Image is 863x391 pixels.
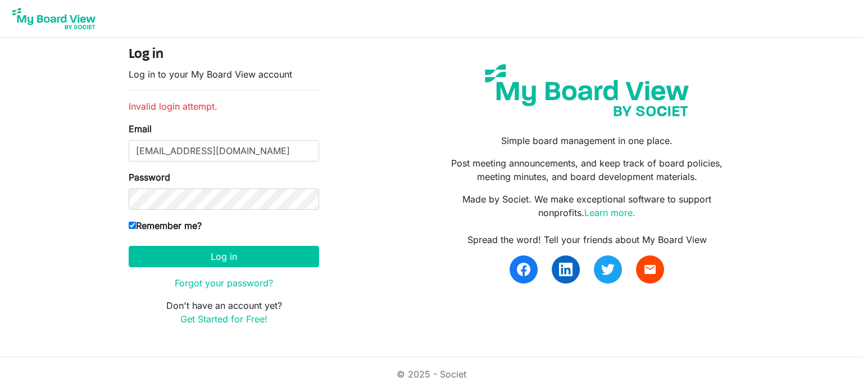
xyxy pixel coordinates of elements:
[643,263,657,276] span: email
[129,122,152,136] label: Email
[440,156,734,183] p: Post meeting announcements, and keep track of board policies, meeting minutes, and board developm...
[601,263,615,276] img: twitter.svg
[129,170,170,184] label: Password
[517,263,530,276] img: facebook.svg
[559,263,573,276] img: linkedin.svg
[129,299,319,326] p: Don't have an account yet?
[440,192,734,219] p: Made by Societ. We make exceptional software to support nonprofits.
[129,100,319,113] li: Invalid login attempt.
[180,313,267,325] a: Get Started for Free!
[440,233,734,246] div: Spread the word! Tell your friends about My Board View
[129,47,319,63] h4: Log in
[9,5,99,33] img: My Board View Logo
[129,222,136,229] input: Remember me?
[129,68,319,81] p: Log in to your My Board View account
[129,246,319,267] button: Log in
[584,207,635,218] a: Learn more.
[397,368,466,380] a: © 2025 - Societ
[440,134,734,147] p: Simple board management in one place.
[476,56,697,125] img: my-board-view-societ.svg
[129,219,202,232] label: Remember me?
[175,277,273,289] a: Forgot your password?
[636,255,664,284] a: email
